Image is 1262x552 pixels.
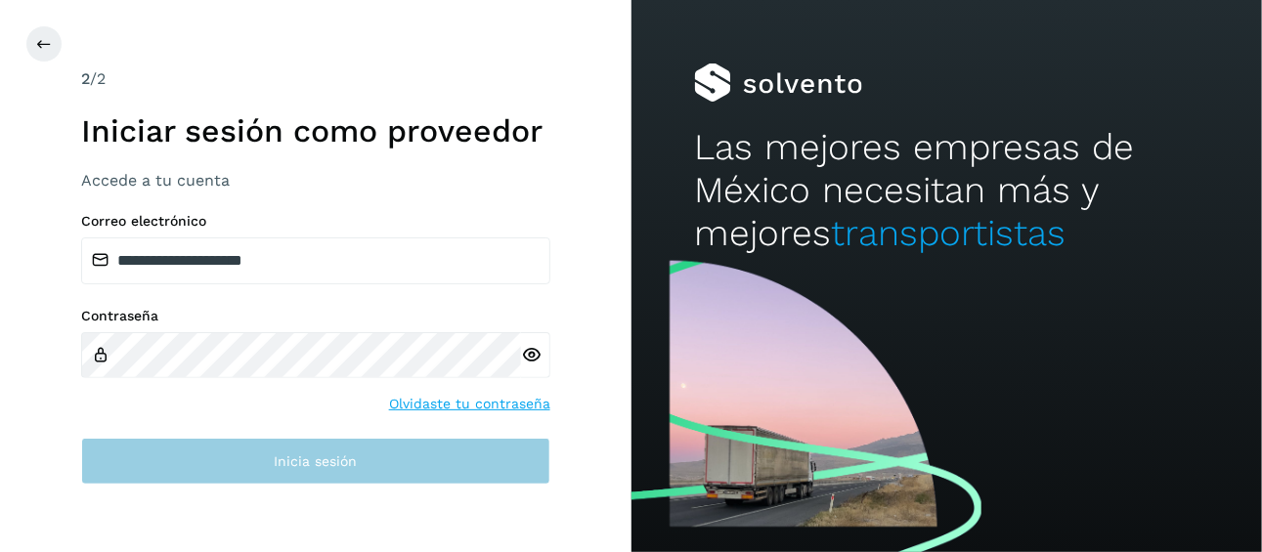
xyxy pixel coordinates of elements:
h1: Iniciar sesión como proveedor [81,112,550,149]
span: 2 [81,69,90,88]
h2: Las mejores empresas de México necesitan más y mejores [694,126,1198,256]
a: Olvidaste tu contraseña [389,394,550,414]
button: Inicia sesión [81,438,550,485]
label: Contraseña [81,308,550,324]
div: /2 [81,67,550,91]
label: Correo electrónico [81,213,550,230]
span: Inicia sesión [274,454,357,468]
h3: Accede a tu cuenta [81,171,550,190]
span: transportistas [831,212,1066,254]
